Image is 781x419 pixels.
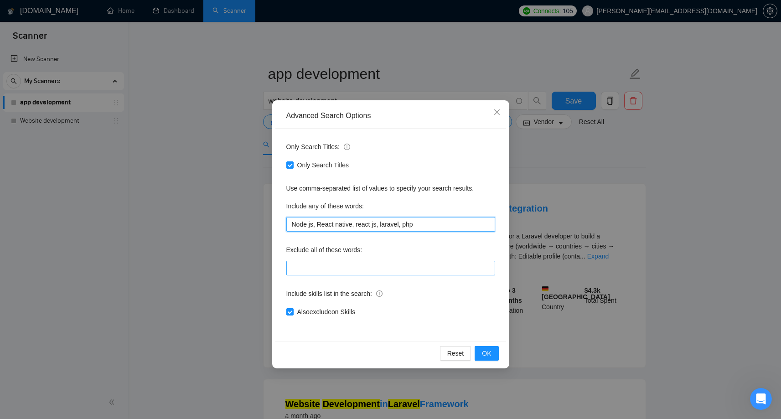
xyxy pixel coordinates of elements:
[294,307,359,317] span: Also exclude on Skills
[294,160,353,170] span: Only Search Titles
[286,142,350,152] span: Only Search Titles:
[376,290,383,297] span: info-circle
[286,199,364,213] label: Include any of these words:
[440,346,471,361] button: Reset
[493,109,501,116] span: close
[482,348,491,358] span: OK
[286,289,383,299] span: Include skills list in the search:
[286,243,362,257] label: Exclude all of these words:
[447,348,464,358] span: Reset
[286,183,495,193] div: Use comma-separated list of values to specify your search results.
[485,100,509,125] button: Close
[750,388,772,410] iframe: Intercom live chat
[286,111,495,121] div: Advanced Search Options
[344,144,350,150] span: info-circle
[475,346,498,361] button: OK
